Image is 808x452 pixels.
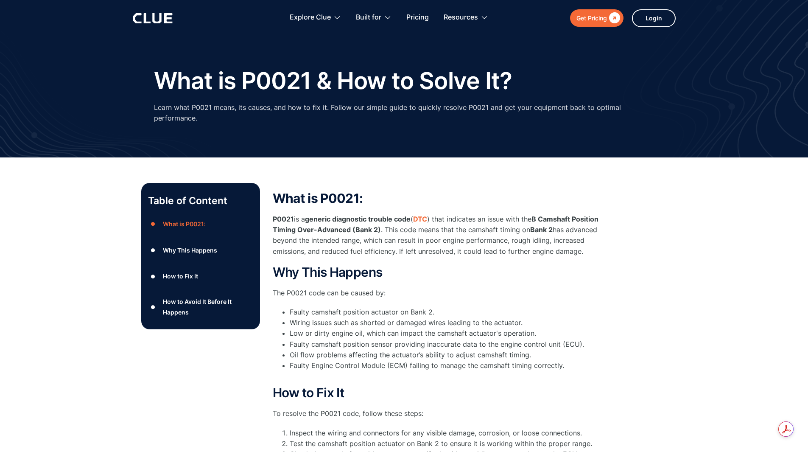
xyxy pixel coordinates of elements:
div: ● [148,244,158,257]
div: How to Avoid It Before It Happens [163,296,253,317]
a: Get Pricing [570,9,623,27]
div: Explore Clue [290,4,331,31]
div: ● [148,218,158,230]
a: ●Why This Happens [148,244,253,257]
h2: How to Fix It [273,386,612,400]
div: Built for [356,4,381,31]
p: The P0021 code can be caused by: [273,288,612,298]
p: is a ( ) that indicates an issue with the . This code means that the camshaft timing on has advan... [273,214,612,257]
div: Resources [444,4,488,31]
h2: Why This Happens [273,265,612,279]
strong: What is P0021: [273,191,363,206]
li: Faulty camshaft position sensor providing inaccurate data to the engine control unit (ECU). [290,339,612,350]
strong: generic diagnostic trouble code [305,215,411,223]
div: Built for [356,4,391,31]
p: Learn what P0021 means, its causes, and how to fix it. Follow our simple guide to quickly resolve... [154,102,654,124]
div: ● [148,270,158,283]
a: Pricing [406,4,429,31]
a: Login [632,9,676,27]
a: ●How to Fix It [148,270,253,283]
div:  [607,13,620,23]
div: What is P0021: [163,219,206,229]
div: How to Fix It [163,271,198,281]
div: Explore Clue [290,4,341,31]
div: Resources [444,4,478,31]
p: Table of Content [148,194,253,208]
strong: Bank 2 [530,225,553,234]
a: ●What is P0021: [148,218,253,230]
strong: P0021 [273,215,294,223]
a: DTC [413,215,427,223]
div: Get Pricing [576,13,607,23]
p: To resolve the P0021 code, follow these steps: [273,408,612,419]
li: Inspect the wiring and connectors for any visible damage, corrosion, or loose connections. [290,428,612,438]
li: Wiring issues such as shorted or damaged wires leading to the actuator. [290,317,612,328]
a: ●How to Avoid It Before It Happens [148,296,253,317]
li: Test the camshaft position actuator on Bank 2 to ensure it is working within the proper range. [290,438,612,449]
li: Faulty camshaft position actuator on Bank 2. [290,307,612,317]
li: Faulty Engine Control Module (ECM) failing to manage the camshaft timing correctly. [290,360,612,382]
div: ● [148,300,158,313]
li: Oil flow problems affecting the actuator’s ability to adjust camshaft timing. [290,350,612,360]
li: Low or dirty engine oil, which can impact the camshaft actuator's operation. [290,328,612,339]
div: Why This Happens [163,245,217,255]
h1: What is P0021 & How to Solve It? [154,68,512,94]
